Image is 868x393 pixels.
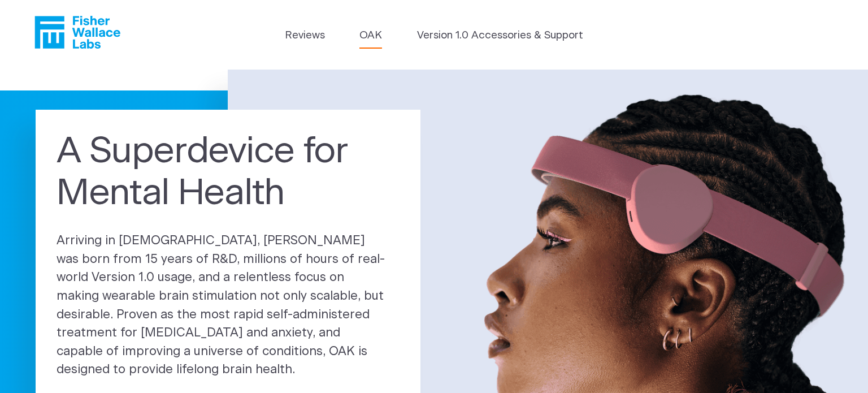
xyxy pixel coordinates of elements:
[417,28,583,44] a: Version 1.0 Accessories & Support
[359,28,382,44] a: OAK
[285,28,325,44] a: Reviews
[57,131,400,215] h1: A Superdevice for Mental Health
[57,232,400,379] p: Arriving in [DEMOGRAPHIC_DATA], [PERSON_NAME] was born from 15 years of R&D, millions of hours of...
[34,16,120,49] a: Fisher Wallace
